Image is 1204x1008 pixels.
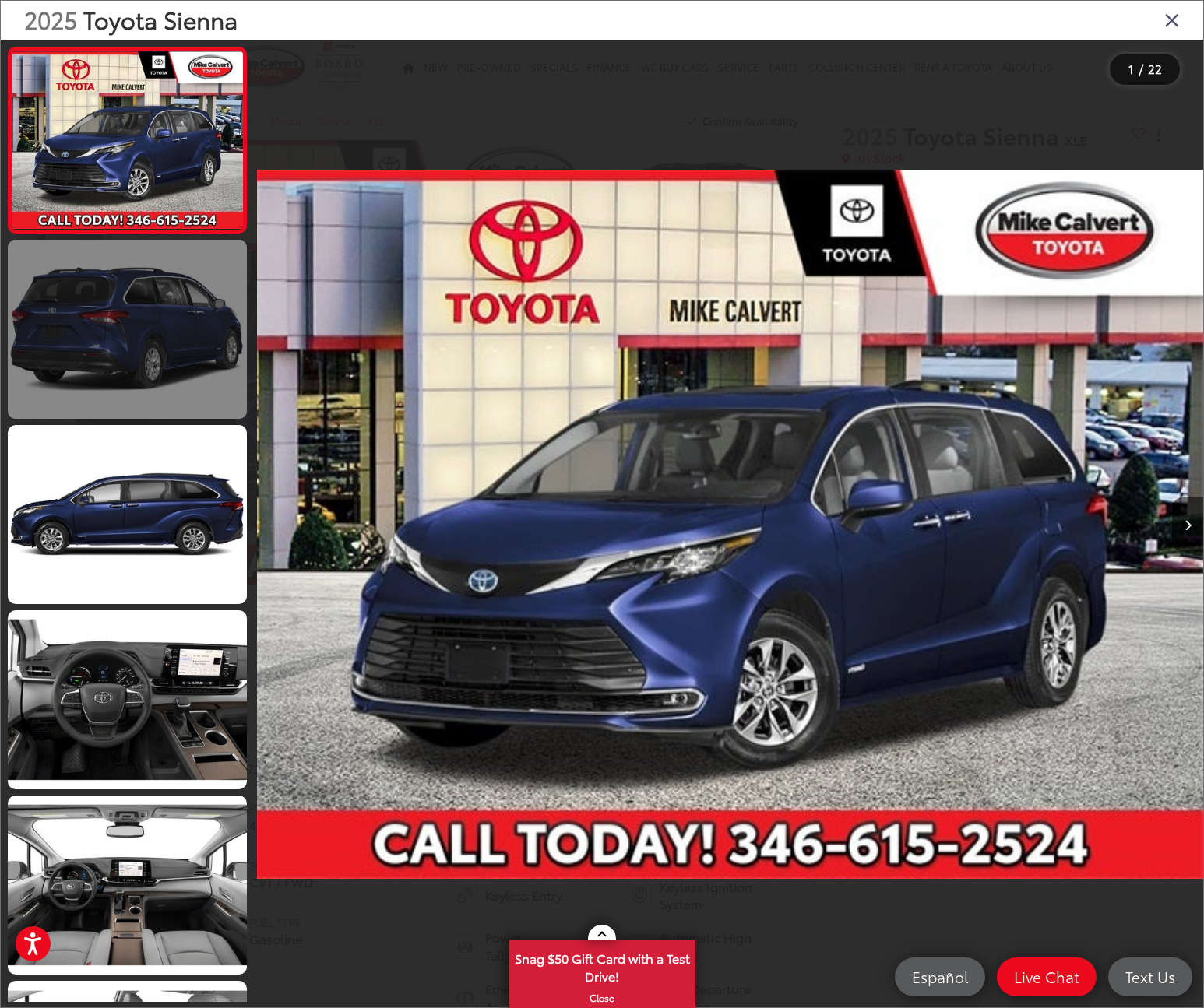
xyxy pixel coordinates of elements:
[924,723,1204,950] iframe: Chat window
[1164,9,1180,30] i: Close gallery
[5,794,249,977] img: 2025 Toyota Sienna XLE
[1118,967,1183,986] span: Text Us
[1128,60,1134,77] span: 1
[1006,967,1087,986] span: Live Chat
[83,2,238,36] span: Toyota Sienna
[510,942,694,989] span: Snag $50 Gift Card with a Test Drive!
[997,957,1097,996] a: Live Chat
[257,71,1203,978] div: 2025 Toyota Sienna XLE 0
[895,957,985,996] a: Español
[5,609,249,792] img: 2025 Toyota Sienna XLE
[1108,957,1192,996] a: Text Us
[904,967,976,986] span: Español
[9,52,245,229] img: 2025 Toyota Sienna XLE
[1172,497,1203,552] button: Next image
[24,2,77,36] span: 2025
[5,423,249,606] img: 2025 Toyota Sienna XLE
[257,71,1203,978] img: 2025 Toyota Sienna XLE
[1148,60,1162,77] span: 22
[1137,64,1145,75] span: /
